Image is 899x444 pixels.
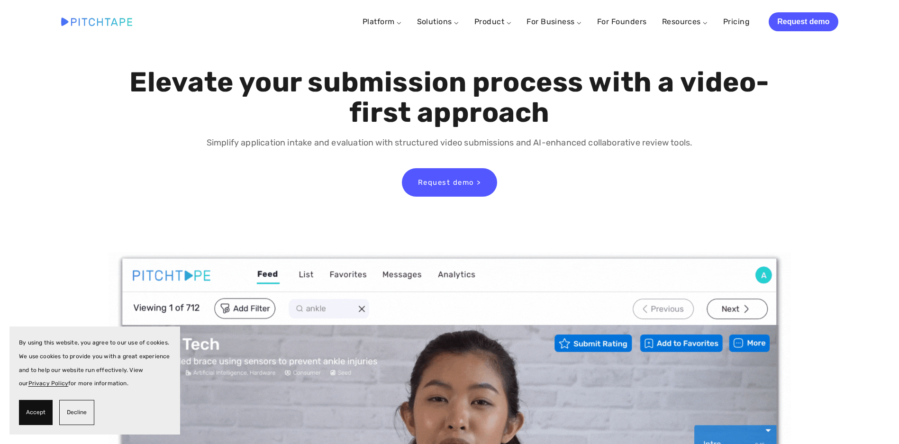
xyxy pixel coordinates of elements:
[61,18,132,26] img: Pitchtape | Video Submission Management Software
[363,17,402,26] a: Platform ⌵
[67,406,87,419] span: Decline
[59,400,94,425] button: Decline
[402,168,497,197] a: Request demo >
[662,17,708,26] a: Resources ⌵
[127,67,772,128] h1: Elevate your submission process with a video-first approach
[527,17,582,26] a: For Business ⌵
[769,12,838,31] a: Request demo
[19,336,171,390] p: By using this website, you agree to our use of cookies. We use cookies to provide you with a grea...
[474,17,511,26] a: Product ⌵
[597,13,647,30] a: For Founders
[723,13,750,30] a: Pricing
[127,136,772,150] p: Simplify application intake and evaluation with structured video submissions and AI-enhanced coll...
[417,17,459,26] a: Solutions ⌵
[9,326,180,435] section: Cookie banner
[26,406,45,419] span: Accept
[28,380,69,387] a: Privacy Policy
[19,400,53,425] button: Accept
